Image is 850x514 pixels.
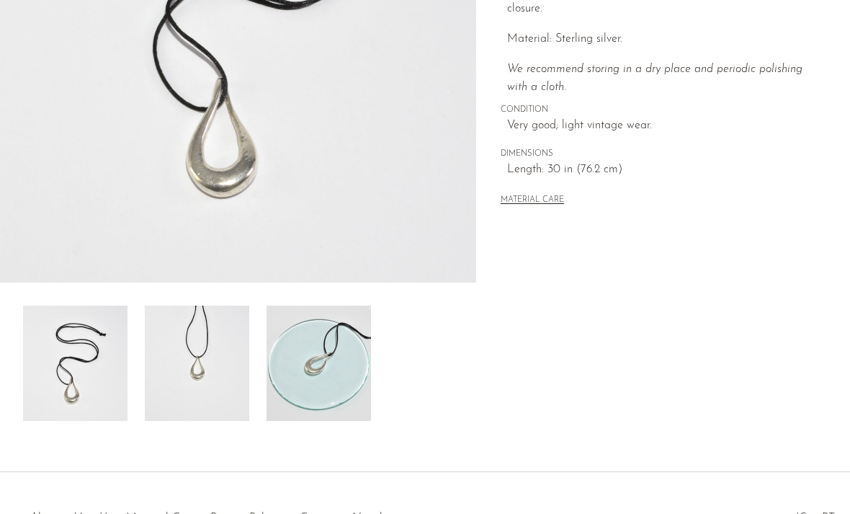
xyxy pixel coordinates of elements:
[507,63,802,94] i: We recommend storing in a dry place and periodic polishing with a cloth.
[507,161,825,180] span: Length: 30 in (76.2 cm)
[145,306,249,421] img: Loop Pendant Necklace
[507,117,825,136] span: Very good; light vintage wear.
[507,30,825,49] p: Material: Sterling silver.
[23,306,127,421] img: Loop Pendant Necklace
[501,195,564,206] button: MATERIAL CARE
[501,104,825,117] span: CONDITION
[501,148,825,161] span: DIMENSIONS
[267,306,371,421] img: Loop Pendant Necklace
